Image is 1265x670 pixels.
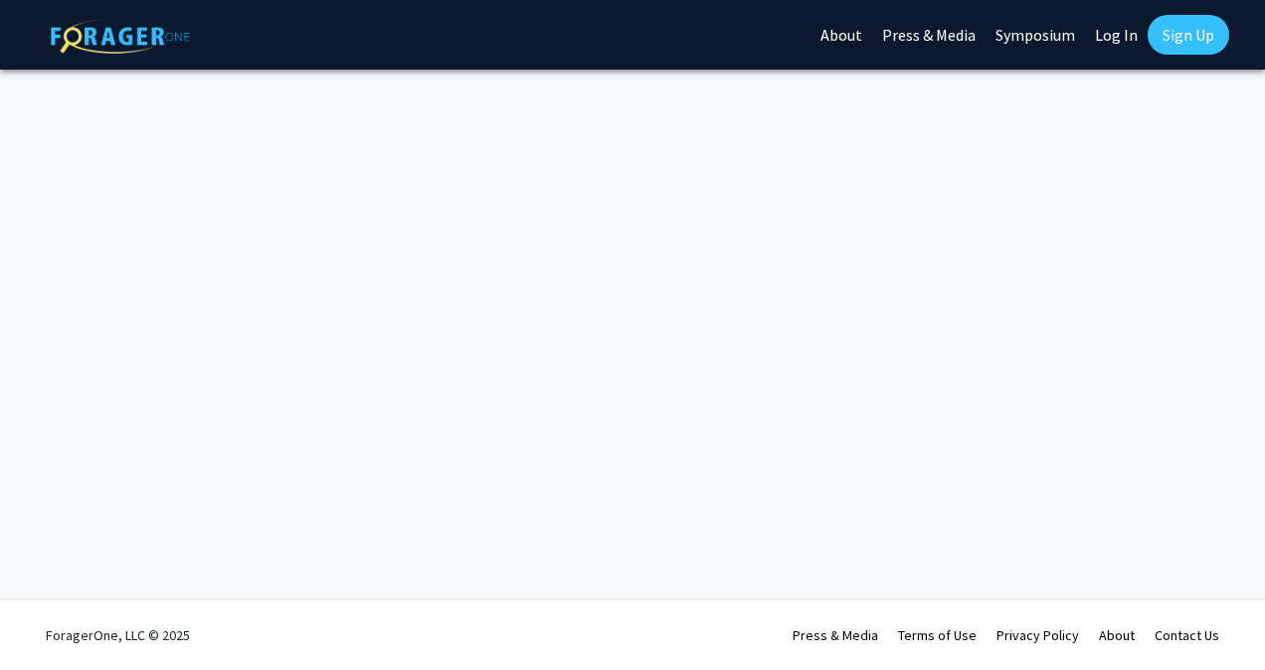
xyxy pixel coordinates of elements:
img: ForagerOne Logo [51,19,190,54]
a: About [1099,626,1135,644]
a: Terms of Use [898,626,977,644]
a: Privacy Policy [996,626,1079,644]
a: Contact Us [1155,626,1219,644]
div: ForagerOne, LLC © 2025 [46,600,190,670]
a: Sign Up [1148,15,1229,55]
a: Press & Media [793,626,878,644]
